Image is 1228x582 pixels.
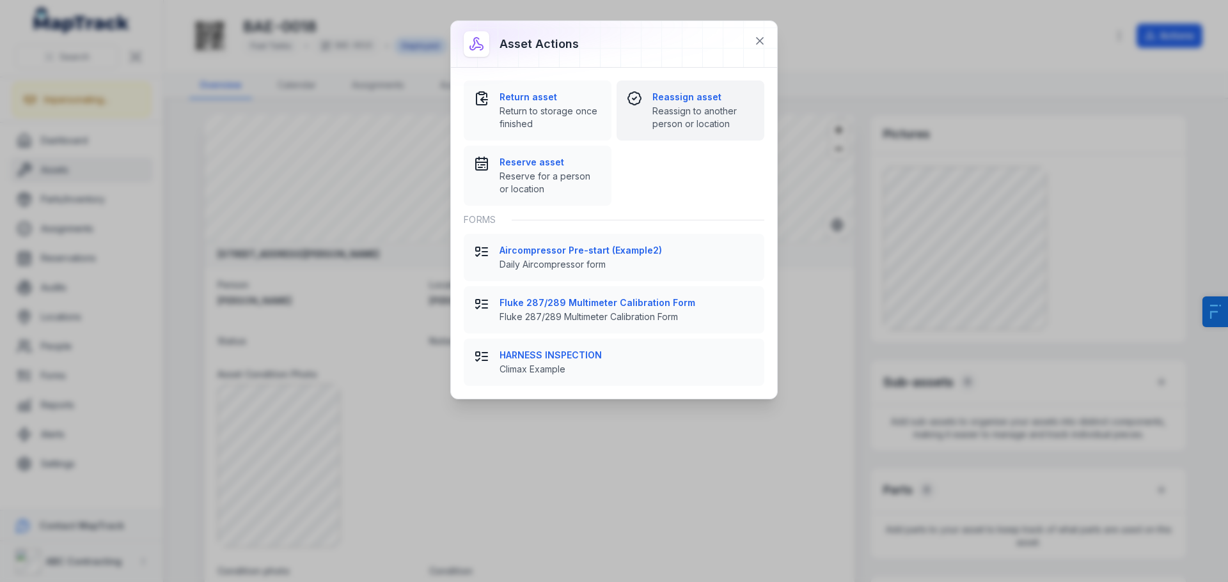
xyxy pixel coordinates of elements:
[617,80,764,141] button: Reassign assetReassign to another person or location
[500,91,601,103] strong: Return asset
[500,170,601,195] span: Reserve for a person or location
[652,105,754,130] span: Reassign to another person or location
[500,310,754,323] span: Fluke 287/289 Multimeter Calibration Form
[464,234,764,281] button: Aircompressor Pre-start (Example2)Daily Aircompressor form
[500,363,754,376] span: Climax Example
[464,339,764,386] button: HARNESS INSPECTIONClimax Example
[500,349,754,362] strong: HARNESS INSPECTION
[464,146,611,206] button: Reserve assetReserve for a person or location
[500,258,754,271] span: Daily Aircompressor form
[500,156,601,169] strong: Reserve asset
[464,80,611,141] button: Return assetReturn to storage once finished
[500,35,579,53] h3: Asset actions
[500,296,754,309] strong: Fluke 287/289 Multimeter Calibration Form
[652,91,754,103] strong: Reassign asset
[500,105,601,130] span: Return to storage once finished
[500,244,754,257] strong: Aircompressor Pre-start (Example2)
[464,206,764,234] div: Forms
[464,286,764,333] button: Fluke 287/289 Multimeter Calibration FormFluke 287/289 Multimeter Calibration Form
